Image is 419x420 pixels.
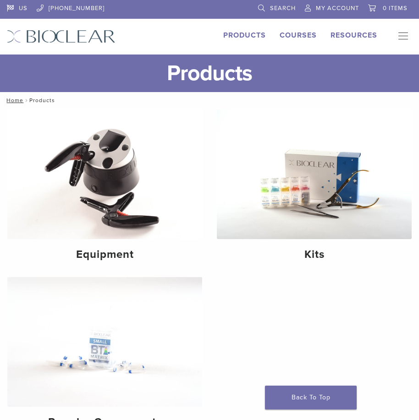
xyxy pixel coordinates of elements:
[4,97,23,104] a: Home
[265,386,357,409] a: Back To Top
[7,277,202,407] img: Reorder Components
[280,31,317,40] a: Courses
[217,109,412,269] a: Kits
[15,246,195,263] h4: Equipment
[383,5,408,12] span: 0 items
[7,109,202,269] a: Equipment
[217,109,412,239] img: Kits
[7,30,116,43] img: Bioclear
[23,98,29,103] span: /
[7,109,202,239] img: Equipment
[316,5,359,12] span: My Account
[224,246,404,263] h4: Kits
[391,30,412,44] nav: Primary Navigation
[223,31,266,40] a: Products
[331,31,377,40] a: Resources
[270,5,296,12] span: Search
